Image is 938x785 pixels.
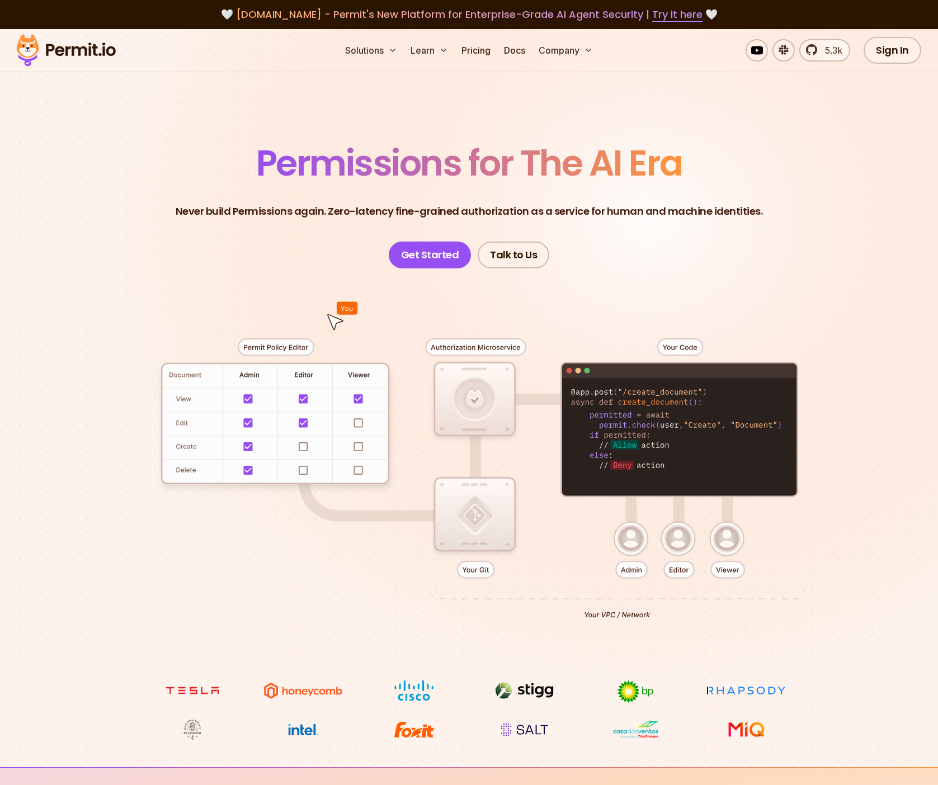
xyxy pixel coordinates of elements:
[593,680,677,703] img: bp
[27,7,911,22] div: 🤍 🤍
[799,39,850,62] a: 5.3k
[256,138,682,188] span: Permissions for The AI Era
[499,39,530,62] a: Docs
[236,7,703,21] span: [DOMAIN_NAME] - Permit's New Platform for Enterprise-Grade AI Agent Security |
[389,242,472,268] a: Get Started
[150,680,234,701] img: tesla
[150,719,234,740] img: Maricopa County Recorder\'s Office
[708,720,784,739] img: MIQ
[534,39,597,62] button: Company
[652,7,703,22] a: Try it here
[372,719,456,740] img: Foxit
[483,719,567,740] img: salt
[406,39,452,62] button: Learn
[457,39,495,62] a: Pricing
[261,680,345,701] img: Honeycomb
[372,680,456,701] img: Cisco
[341,39,402,62] button: Solutions
[261,719,345,740] img: Intel
[483,680,567,701] img: Stigg
[593,719,677,740] img: Casa dos Ventos
[818,44,842,57] span: 5.3k
[176,204,763,219] p: Never build Permissions again. Zero-latency fine-grained authorization as a service for human and...
[864,37,921,64] a: Sign In
[478,242,549,268] a: Talk to Us
[704,680,788,701] img: Rhapsody Health
[11,31,121,69] img: Permit logo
